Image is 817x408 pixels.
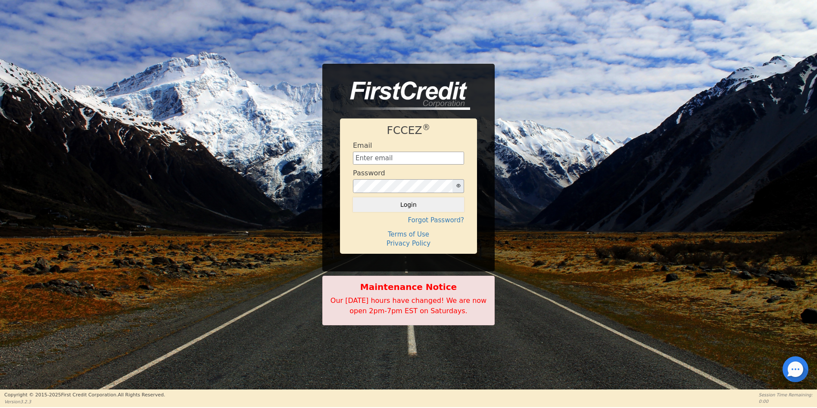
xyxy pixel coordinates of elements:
[759,398,813,405] p: 0:00
[118,392,165,398] span: All Rights Reserved.
[353,179,453,193] input: password
[353,124,464,137] h1: FCCEZ
[327,280,490,293] b: Maintenance Notice
[353,197,464,212] button: Login
[353,141,372,149] h4: Email
[4,392,165,399] p: Copyright © 2015- 2025 First Credit Corporation.
[353,152,464,165] input: Enter email
[331,296,486,315] span: Our [DATE] hours have changed! We are now open 2pm-7pm EST on Saturdays.
[353,169,385,177] h4: Password
[353,230,464,238] h4: Terms of Use
[353,216,464,224] h4: Forgot Password?
[4,399,165,405] p: Version 3.2.3
[422,123,430,132] sup: ®
[340,81,470,110] img: logo-CMu_cnol.png
[759,392,813,398] p: Session Time Remaining:
[353,240,464,247] h4: Privacy Policy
